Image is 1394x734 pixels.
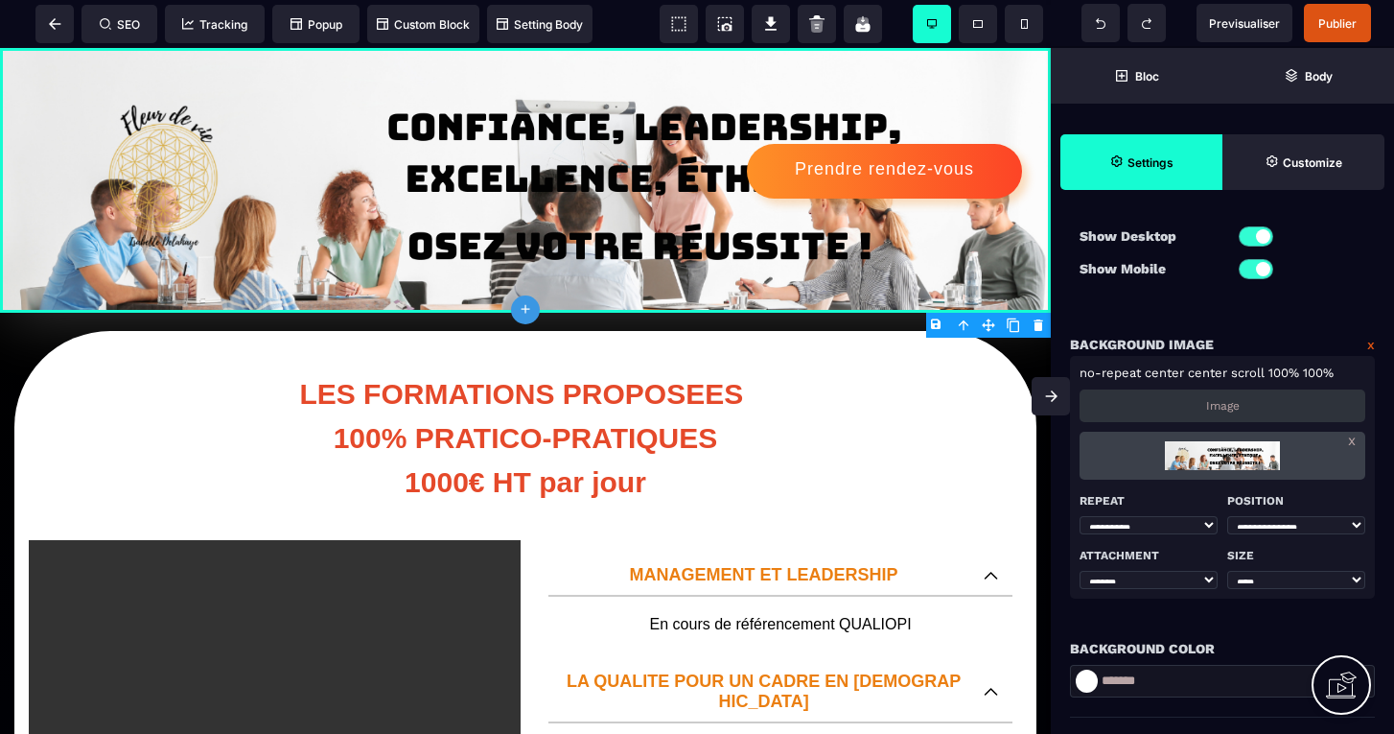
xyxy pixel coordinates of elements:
[1227,489,1365,512] p: Position
[299,330,751,450] b: LES FORMATIONS PROPOSEES 100% PRATICO-PRATIQUES 1000€ HT par jour
[100,17,140,32] span: SEO
[1348,432,1356,449] a: x
[1070,637,1375,660] div: Background Color
[1227,544,1365,567] p: Size
[1222,134,1384,190] span: Open Style Manager
[1080,366,1141,380] span: no-repeat
[563,517,964,537] p: MANAGEMENT ET LEADERSHIP
[1206,399,1240,413] p: Image
[290,17,342,32] span: Popup
[1231,366,1265,380] span: scroll
[182,17,247,32] span: Tracking
[497,17,583,32] span: Setting Body
[568,568,993,585] p: En cours de référencement QUALIOPI
[1135,69,1159,83] strong: Bloc
[1060,134,1222,190] span: Settings
[660,5,698,43] span: View components
[1145,366,1227,380] span: center center
[1165,432,1279,480] img: loading
[1283,155,1342,170] strong: Customize
[563,624,964,664] p: LA QUALITE POUR UN CADRE EN [DEMOGRAPHIC_DATA]
[706,5,744,43] span: Screenshot
[1268,366,1334,380] span: 100% 100%
[1070,333,1214,356] p: Background Image
[377,17,470,32] span: Custom Block
[1051,48,1222,104] span: Open Blocks
[1197,4,1292,42] span: Preview
[1222,48,1394,104] span: Open Layer Manager
[1305,69,1333,83] strong: Body
[1080,489,1218,512] p: Repeat
[1080,257,1222,280] p: Show Mobile
[1080,544,1218,567] p: Attachment
[1127,155,1173,170] strong: Settings
[1318,16,1357,31] span: Publier
[1080,225,1222,248] p: Show Desktop
[1367,333,1375,356] a: x
[747,96,1022,151] button: Prendre rendez-vous
[1209,16,1280,31] span: Previsualiser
